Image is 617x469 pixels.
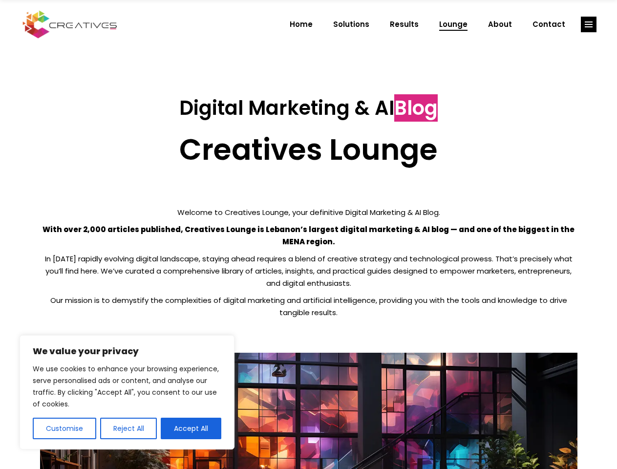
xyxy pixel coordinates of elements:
[33,345,221,357] p: We value your privacy
[478,12,522,37] a: About
[439,12,468,37] span: Lounge
[279,12,323,37] a: Home
[33,418,96,439] button: Customise
[40,253,577,289] p: In [DATE] rapidly evolving digital landscape, staying ahead requires a blend of creative strategy...
[40,206,577,218] p: Welcome to Creatives Lounge, your definitive Digital Marketing & AI Blog.
[532,12,565,37] span: Contact
[522,12,575,37] a: Contact
[390,12,419,37] span: Results
[33,363,221,410] p: We use cookies to enhance your browsing experience, serve personalised ads or content, and analys...
[21,9,119,40] img: Creatives
[40,132,577,167] h2: Creatives Lounge
[161,418,221,439] button: Accept All
[100,418,157,439] button: Reject All
[488,12,512,37] span: About
[43,224,574,247] strong: With over 2,000 articles published, Creatives Lounge is Lebanon’s largest digital marketing & AI ...
[380,12,429,37] a: Results
[323,12,380,37] a: Solutions
[333,12,369,37] span: Solutions
[394,94,438,122] span: Blog
[581,17,596,32] a: link
[20,335,234,449] div: We value your privacy
[429,12,478,37] a: Lounge
[40,96,577,120] h3: Digital Marketing & AI
[290,12,313,37] span: Home
[40,294,577,319] p: Our mission is to demystify the complexities of digital marketing and artificial intelligence, pr...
